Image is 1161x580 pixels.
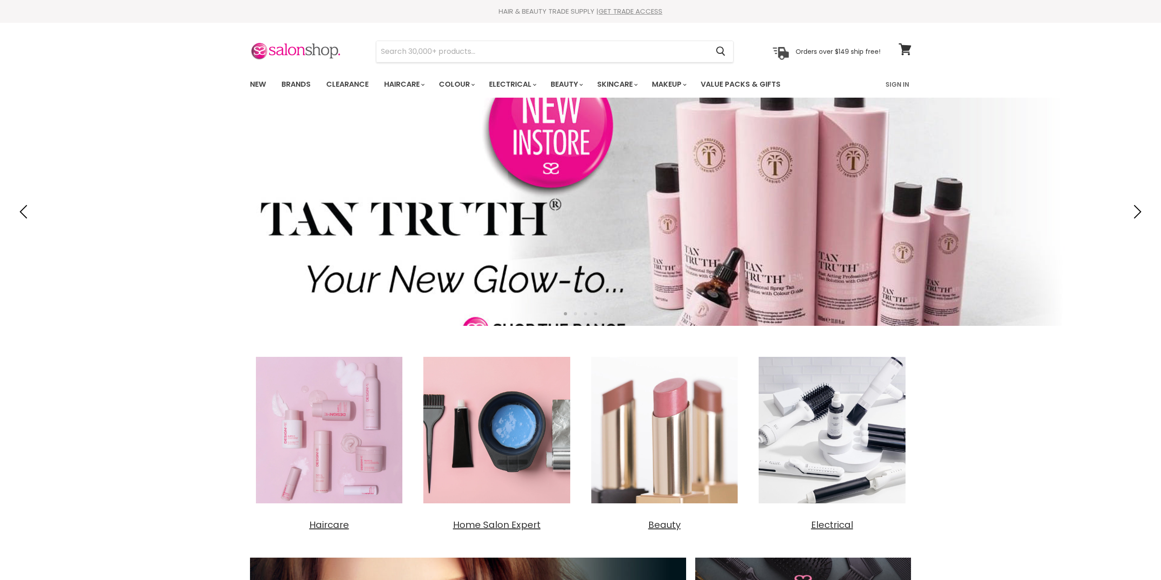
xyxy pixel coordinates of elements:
[16,203,34,221] button: Previous
[432,75,480,94] a: Colour
[482,75,542,94] a: Electrical
[584,312,587,315] li: Page dot 3
[564,312,567,315] li: Page dot 1
[239,71,923,98] nav: Main
[753,351,911,510] img: Electrical
[319,75,375,94] a: Clearance
[574,312,577,315] li: Page dot 2
[417,351,576,510] img: Home Salon Expert
[377,75,430,94] a: Haircare
[1127,203,1145,221] button: Next
[648,518,681,531] span: Beauty
[453,518,541,531] span: Home Salon Expert
[585,351,744,510] img: Beauty
[709,41,733,62] button: Search
[645,75,692,94] a: Makeup
[376,41,734,63] form: Product
[753,351,911,531] a: Electrical Electrical
[880,75,915,94] a: Sign In
[243,71,834,98] ul: Main menu
[250,351,409,531] a: Haircare Haircare
[544,75,588,94] a: Beauty
[594,312,597,315] li: Page dot 4
[250,351,409,510] img: Haircare
[590,75,643,94] a: Skincare
[585,351,744,531] a: Beauty Beauty
[599,6,662,16] a: GET TRADE ACCESS
[796,47,880,55] p: Orders over $149 ship free!
[239,7,923,16] div: HAIR & BEAUTY TRADE SUPPLY |
[275,75,318,94] a: Brands
[309,518,349,531] span: Haircare
[694,75,787,94] a: Value Packs & Gifts
[376,41,709,62] input: Search
[417,351,576,531] a: Home Salon Expert Home Salon Expert
[243,75,273,94] a: New
[811,518,853,531] span: Electrical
